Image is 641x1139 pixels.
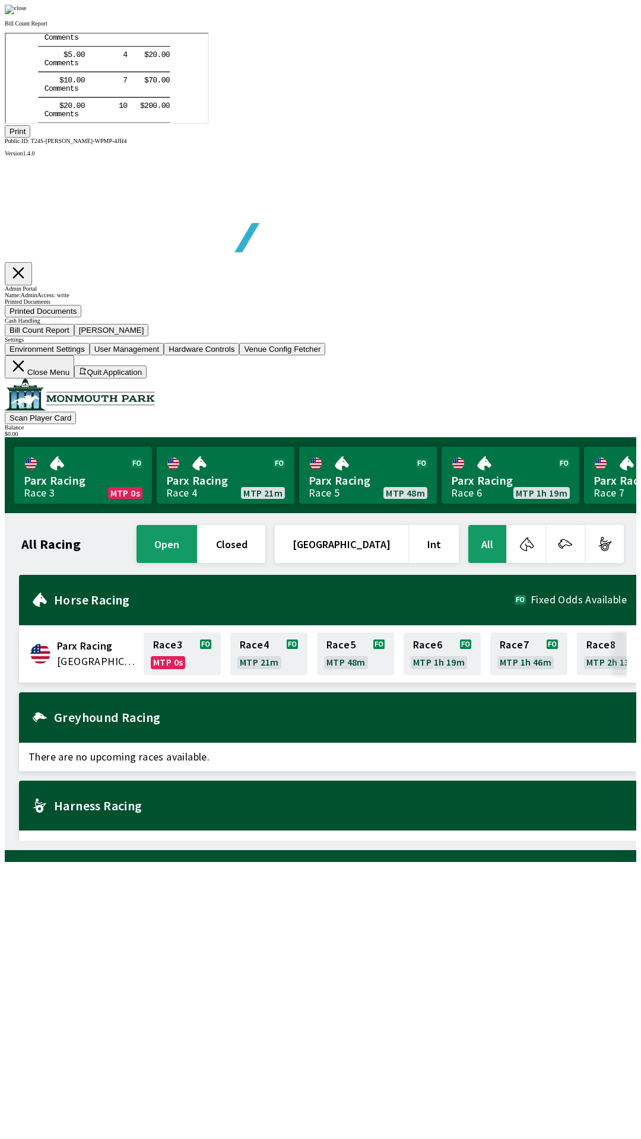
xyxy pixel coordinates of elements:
[240,657,279,667] span: MTP 21m
[32,157,373,282] img: global tote logo
[164,343,239,355] button: Hardware Controls
[117,42,122,51] tspan: 7
[166,488,197,498] div: Race 4
[160,68,164,77] tspan: 0
[14,447,152,504] a: Parx RacingRace 3MTP 0s
[5,305,81,317] button: Printed Documents
[166,473,285,488] span: Parx Racing
[142,42,147,51] tspan: 7
[5,336,636,343] div: Settings
[5,20,636,27] p: Bill Count Report
[47,51,52,60] tspan: m
[156,68,160,77] tspan: 0
[57,638,137,654] span: Parx Racing
[68,51,73,60] tspan: s
[47,76,52,85] tspan: m
[5,292,636,298] div: Name: Admin Access: write
[5,324,74,336] button: Bill Count Report
[5,317,636,324] div: Cash Handling
[151,42,156,51] tspan: .
[134,68,139,77] tspan: $
[113,68,118,77] tspan: 1
[451,473,570,488] span: Parx Racing
[62,68,66,77] tspan: 0
[51,76,56,85] tspan: m
[24,488,55,498] div: Race 3
[147,68,152,77] tspan: 0
[53,42,58,51] tspan: $
[500,657,551,667] span: MTP 1h 46m
[137,525,197,563] button: open
[60,76,65,85] tspan: n
[64,51,69,60] tspan: t
[71,68,75,77] tspan: 0
[39,51,43,60] tspan: C
[68,76,73,85] tspan: s
[5,431,636,437] div: $ 0.00
[147,42,152,51] tspan: 0
[71,42,75,51] tspan: 0
[51,51,56,60] tspan: m
[442,447,579,504] a: Parx RacingRace 6MTP 1h 19m
[24,473,142,488] span: Parx Racing
[54,712,627,722] h2: Greyhound Racing
[275,525,408,563] button: [GEOGRAPHIC_DATA]
[75,42,80,51] tspan: 0
[75,68,80,77] tspan: 0
[317,632,394,675] a: Race5MTP 48m
[230,632,307,675] a: Race4MTP 21m
[531,595,627,605] span: Fixed Odds Available
[74,365,147,378] button: Quit Application
[240,640,269,650] span: Race 4
[309,473,427,488] span: Parx Racing
[19,743,636,771] span: There are no upcoming races available.
[5,125,30,138] button: Print
[239,343,325,355] button: Venue Config Fetcher
[5,412,76,424] button: Scan Player Card
[326,640,356,650] span: Race 5
[64,76,69,85] tspan: t
[138,42,143,51] tspan: $
[5,150,636,157] div: Version 1.4.0
[5,33,209,124] iframe: ReportvIEWER
[157,447,294,504] a: Parx RacingRace 4MTP 21m
[74,324,149,336] button: [PERSON_NAME]
[243,488,283,498] span: MTP 21m
[144,632,221,675] a: Race3MTP 0s
[516,488,567,498] span: MTP 1h 19m
[309,488,339,498] div: Race 5
[60,51,65,60] tspan: n
[66,68,71,77] tspan: .
[5,5,27,14] img: close
[57,654,137,669] span: United States
[490,632,567,675] a: Race7MTP 1h 46m
[586,640,615,650] span: Race 8
[19,831,636,859] span: There are no upcoming races available.
[58,42,62,51] tspan: 1
[54,801,627,810] h2: Harness Racing
[326,657,366,667] span: MTP 48m
[586,657,638,667] span: MTP 2h 13m
[66,42,71,51] tspan: .
[5,138,636,144] div: Public ID:
[156,42,160,51] tspan: 0
[413,657,465,667] span: MTP 1h 19m
[386,488,425,498] span: MTP 48m
[410,525,459,563] button: Int
[142,68,147,77] tspan: 0
[56,51,61,60] tspan: e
